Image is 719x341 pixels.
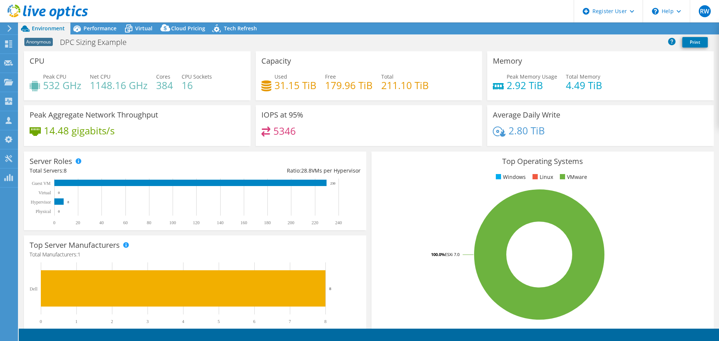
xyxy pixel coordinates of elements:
[30,241,120,249] h3: Top Server Manufacturers
[36,209,51,214] text: Physical
[135,25,152,32] span: Virtual
[193,220,200,225] text: 120
[39,190,51,195] text: Virtual
[111,319,113,324] text: 2
[58,210,60,213] text: 0
[264,220,271,225] text: 180
[78,251,81,258] span: 1
[169,220,176,225] text: 100
[288,220,294,225] text: 200
[324,319,327,324] text: 8
[53,220,55,225] text: 0
[30,57,45,65] h3: CPU
[224,25,257,32] span: Tech Refresh
[58,191,60,195] text: 0
[312,220,318,225] text: 220
[507,81,557,89] h4: 2.92 TiB
[24,38,53,46] span: Anonymous
[493,57,522,65] h3: Memory
[240,220,247,225] text: 160
[30,157,72,165] h3: Server Roles
[431,252,445,257] tspan: 100.0%
[43,73,66,80] span: Peak CPU
[301,167,312,174] span: 28.8
[217,220,224,225] text: 140
[445,252,459,257] tspan: ESXi 7.0
[32,181,51,186] text: Guest VM
[381,73,394,80] span: Total
[43,81,81,89] h4: 532 GHz
[509,127,545,135] h4: 2.80 TiB
[156,81,173,89] h4: 384
[381,81,429,89] h4: 211.10 TiB
[325,81,373,89] h4: 179.96 TiB
[377,157,708,165] h3: Top Operating Systems
[494,173,526,181] li: Windows
[156,73,170,80] span: Cores
[261,111,303,119] h3: IOPS at 95%
[507,73,557,80] span: Peak Memory Usage
[493,111,560,119] h3: Average Daily Write
[682,37,708,48] a: Print
[558,173,587,181] li: VMware
[171,25,205,32] span: Cloud Pricing
[274,73,287,80] span: Used
[325,73,336,80] span: Free
[261,57,291,65] h3: Capacity
[30,250,361,259] h4: Total Manufacturers:
[57,38,138,46] h1: DPC Sizing Example
[75,319,78,324] text: 1
[31,200,51,205] text: Hypervisor
[289,319,291,324] text: 7
[147,220,151,225] text: 80
[274,81,316,89] h4: 31.15 TiB
[652,8,659,15] svg: \n
[30,167,195,175] div: Total Servers:
[182,319,184,324] text: 4
[531,173,553,181] li: Linux
[30,286,37,292] text: Dell
[90,81,148,89] h4: 1148.16 GHz
[329,286,331,291] text: 8
[84,25,116,32] span: Performance
[76,220,80,225] text: 20
[32,25,65,32] span: Environment
[273,127,296,135] h4: 5346
[566,73,600,80] span: Total Memory
[330,182,336,185] text: 230
[40,319,42,324] text: 0
[195,167,361,175] div: Ratio: VMs per Hypervisor
[30,111,158,119] h3: Peak Aggregate Network Throughput
[218,319,220,324] text: 5
[123,220,128,225] text: 60
[44,127,115,135] h4: 14.48 gigabits/s
[182,81,212,89] h4: 16
[64,167,67,174] span: 8
[90,73,110,80] span: Net CPU
[67,200,69,204] text: 8
[566,81,602,89] h4: 4.49 TiB
[146,319,149,324] text: 3
[99,220,104,225] text: 40
[182,73,212,80] span: CPU Sockets
[335,220,342,225] text: 240
[699,5,711,17] span: RW
[253,319,255,324] text: 6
